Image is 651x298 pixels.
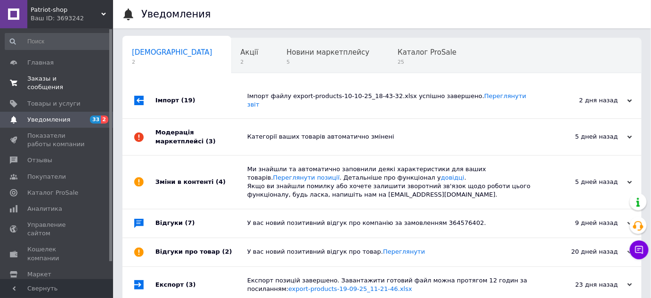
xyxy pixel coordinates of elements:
span: Маркет [27,270,51,279]
h1: Уведомления [141,8,211,20]
span: Новини маркетплейсу [286,48,369,57]
span: Кошелек компании [27,245,87,262]
span: Главная [27,58,54,67]
div: У вас новий позитивний відгук про компанію за замовленням 364576402. [247,219,538,227]
span: (3) [186,281,196,288]
span: 5 [286,58,369,66]
a: Переглянути позиції [273,174,340,181]
div: 2 дня назад [538,96,632,105]
span: Товары и услуги [27,99,81,108]
span: Каталог ProSale [27,189,78,197]
a: Переглянути [383,248,425,255]
span: Отзывы [27,156,52,165]
div: Імпорт файлу export-products-10-10-25_18-43-32.xlsx успішно завершено. [247,92,538,109]
div: Ми знайшли та автоматично заповнили деякі характеристики для ваших товарів. . Детальніше про функ... [247,165,538,199]
div: Імпорт [155,83,247,118]
span: 2 [132,58,212,66]
span: Уведомления [27,116,70,124]
span: Заказы и сообщения [27,74,87,91]
span: 2 [101,116,108,124]
div: 23 дня назад [538,281,632,289]
div: 9 дней назад [538,219,632,227]
div: 5 дней назад [538,132,632,141]
input: Поиск [5,33,111,50]
span: 25 [398,58,456,66]
a: export-products-19-09-25_11-21-46.xlsx [288,285,412,292]
span: Каталог ProSale [398,48,456,57]
span: [DEMOGRAPHIC_DATA] [132,48,212,57]
span: Аналитика [27,205,62,213]
span: Управление сайтом [27,221,87,238]
a: довідці [441,174,464,181]
div: У вас новий позитивний відгук про товар. [247,248,538,256]
span: Акції [241,48,259,57]
span: (3) [206,138,216,145]
div: Ваш ID: 3693242 [31,14,113,23]
div: Експорт позицій завершено. Завантажити готовий файл можна протягом 12 годин за посиланням: [247,276,538,293]
span: (7) [185,219,195,226]
span: Patriot-shop [31,6,101,14]
button: Чат с покупателем [630,240,649,259]
span: (19) [181,97,195,104]
div: Модерація маркетплейсі [155,119,247,155]
div: Відгуки [155,209,247,238]
div: Зміни в контенті [155,156,247,209]
span: Показатели работы компании [27,132,87,149]
span: (2) [222,248,232,255]
div: Відгуки про товар [155,238,247,266]
div: Категорії ваших товарів автоматично змінені [247,132,538,141]
span: (4) [216,178,226,185]
span: 2 [241,58,259,66]
div: 20 дней назад [538,248,632,256]
span: Покупатели [27,173,66,181]
div: 5 дней назад [538,178,632,186]
span: 33 [90,116,101,124]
